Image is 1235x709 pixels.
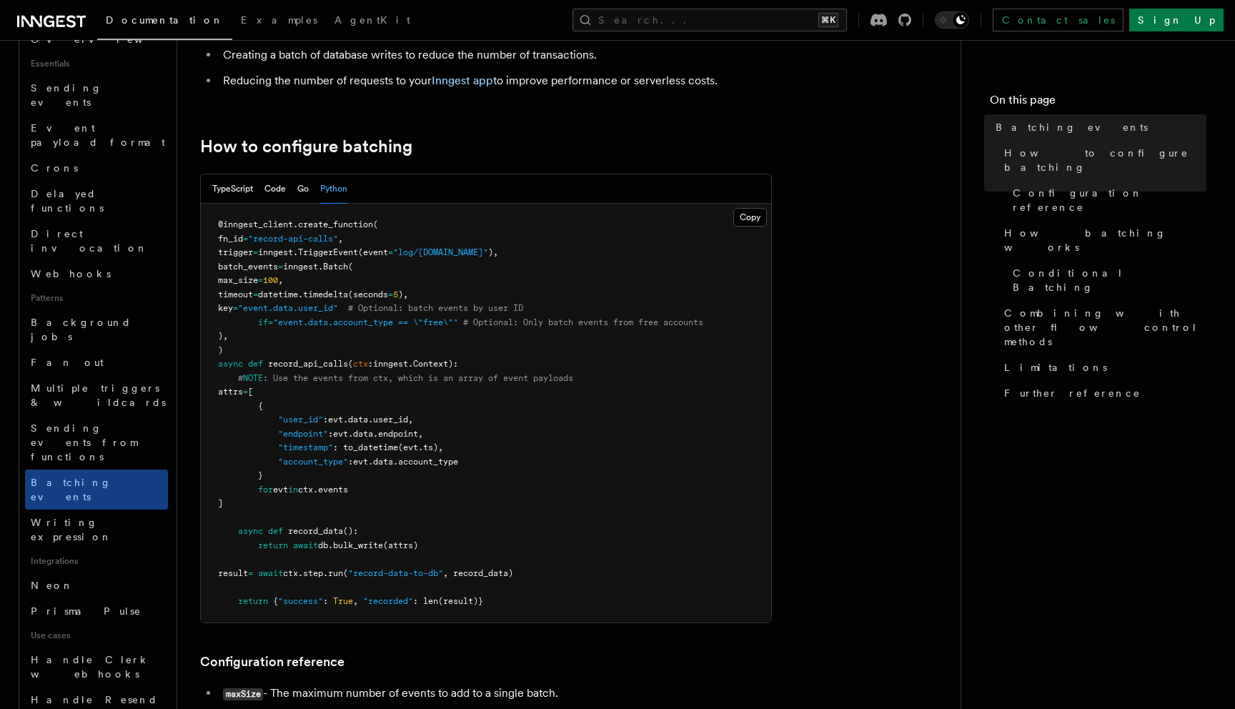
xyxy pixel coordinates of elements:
span: : Use the events from ctx, which is an array of event payloads [263,373,573,383]
span: Essentials [25,52,168,75]
span: Prisma Pulse [31,605,142,617]
a: Batching events [990,114,1206,140]
a: Further reference [998,380,1206,406]
span: # Optional: batch events by user ID [348,303,523,313]
a: Inngest app [432,74,493,87]
span: Context): [413,359,458,369]
span: data [353,429,373,439]
span: # Optional: Only batch events from free accounts [463,317,703,327]
span: How to configure batching [1004,146,1206,174]
span: : [328,429,333,439]
span: Background jobs [31,317,132,342]
button: Code [264,174,286,204]
span: = [233,303,238,313]
a: Background jobs [25,309,168,349]
span: : [413,596,418,606]
button: Search...⌘K [572,9,847,31]
span: record_data [288,526,343,536]
span: ), [398,289,408,299]
span: in [288,485,298,495]
a: Prisma Pulse [25,598,168,624]
span: TriggerEvent [298,247,358,257]
span: AgentKit [334,14,410,26]
span: Combining with other flow control methods [1004,306,1206,349]
span: Webhooks [31,268,111,279]
span: : [368,359,373,369]
a: Sending events from functions [25,415,168,470]
span: # [238,373,243,383]
a: Limitations [998,354,1206,380]
span: bulk_write [333,540,383,550]
span: ] [218,498,223,508]
span: "event.data.user_id" [238,303,338,313]
span: = [243,387,248,397]
a: Event payload format [25,115,168,155]
span: for [258,485,273,495]
span: Patterns [25,287,168,309]
span: ( [348,359,353,369]
span: (): [343,526,358,536]
a: Combining with other flow control methods [998,300,1206,354]
a: Fan out [25,349,168,375]
span: result [218,568,248,578]
span: inngest [373,359,408,369]
span: "user_id" [278,415,323,425]
a: How to configure batching [200,137,412,157]
span: Limitations [1004,360,1107,375]
a: Webhooks [25,261,168,287]
span: = [253,289,258,299]
span: timeout [218,289,253,299]
span: @inngest_client [218,219,293,229]
span: async [218,359,243,369]
span: = [248,568,253,578]
span: . [343,415,348,425]
a: AgentKit [326,4,419,39]
a: How batching works [998,220,1206,260]
span: key [218,303,233,313]
button: Python [320,174,347,204]
a: Delayed functions [25,181,168,221]
span: (evt.ts), [398,442,443,452]
span: How batching works [1004,226,1206,254]
span: = [278,262,283,272]
span: timedelta [303,289,348,299]
span: ( [348,262,353,272]
span: Batching events [31,477,111,502]
span: { [273,596,278,606]
button: TypeScript [212,174,253,204]
span: (result)} [438,596,483,606]
span: . [408,359,413,369]
a: Conditional Batching [1007,260,1206,300]
span: user_id [373,415,408,425]
span: Configuration reference [1013,186,1206,214]
span: ctx [283,568,298,578]
span: return [258,540,288,550]
a: Batching events [25,470,168,510]
span: Use cases [25,624,168,647]
a: How to configure batching [998,140,1206,180]
span: create_function [298,219,373,229]
span: Neon [31,580,74,591]
span: . [348,429,353,439]
span: db [318,540,328,550]
span: Fan out [31,357,104,368]
span: (seconds [348,289,388,299]
span: inngest. [258,247,298,257]
h4: On this page [990,91,1206,114]
span: , [353,596,358,606]
span: async [238,526,263,536]
span: ) [218,345,223,355]
li: Creating a batch of database writes to reduce the number of transactions. [219,45,772,65]
span: , [278,275,283,285]
span: await [258,568,283,578]
a: Contact sales [993,9,1124,31]
span: "success" [278,596,323,606]
span: . [393,457,398,467]
code: maxSize [223,688,263,700]
span: { [258,401,263,411]
span: Sending events [31,82,102,108]
span: "endpoint" [278,429,328,439]
span: Integrations [25,550,168,572]
span: "account_type" [278,457,348,467]
span: NOTE [243,373,263,383]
